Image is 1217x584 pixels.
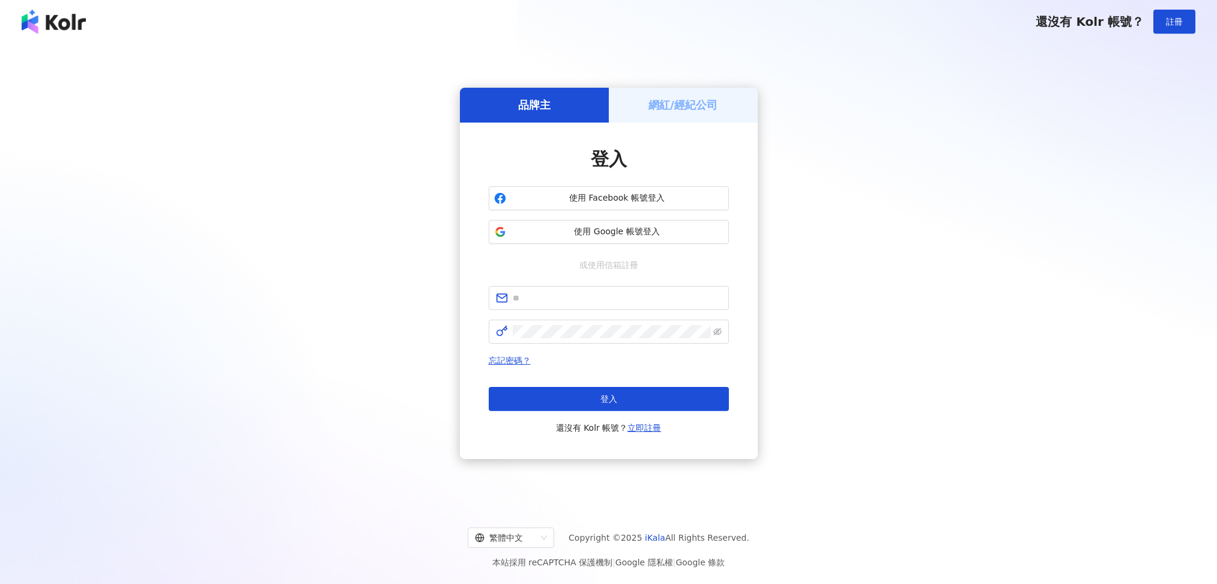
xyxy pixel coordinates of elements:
span: | [612,558,615,567]
span: 本站採用 reCAPTCHA 保護機制 [492,555,725,570]
button: 註冊 [1153,10,1195,34]
span: 還沒有 Kolr 帳號？ [1036,14,1144,29]
span: 使用 Google 帳號登入 [511,226,723,238]
a: iKala [645,533,665,543]
button: 使用 Google 帳號登入 [489,220,729,244]
button: 使用 Facebook 帳號登入 [489,186,729,210]
a: Google 條款 [675,558,725,567]
span: 或使用信箱註冊 [571,258,647,272]
a: 忘記密碼？ [489,356,531,365]
span: 登入 [591,148,627,169]
span: 使用 Facebook 帳號登入 [511,192,723,204]
a: 立即註冊 [627,423,661,433]
a: Google 隱私權 [615,558,673,567]
span: 註冊 [1166,17,1183,26]
span: eye-invisible [713,327,722,336]
h5: 網紅/經紀公司 [648,97,717,112]
div: 繁體中文 [475,528,536,547]
img: logo [22,10,86,34]
span: 還沒有 Kolr 帳號？ [556,421,662,435]
span: | [673,558,676,567]
span: 登入 [600,394,617,404]
span: Copyright © 2025 All Rights Reserved. [569,531,749,545]
button: 登入 [489,387,729,411]
h5: 品牌主 [518,97,551,112]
